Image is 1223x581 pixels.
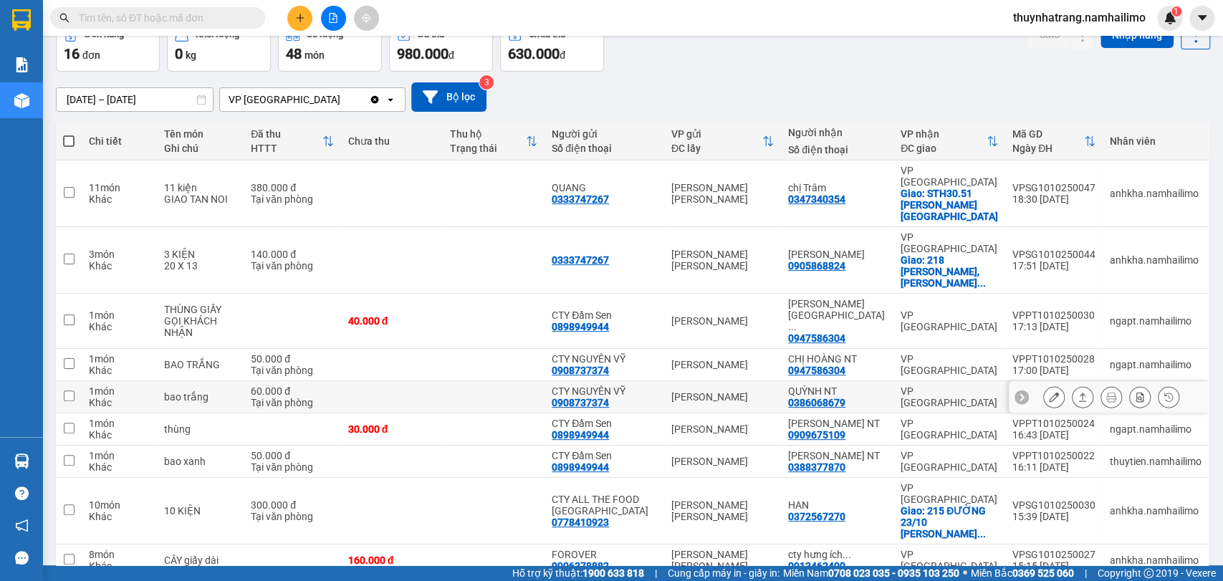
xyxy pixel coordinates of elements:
div: 0333747267 [552,193,609,205]
span: aim [361,13,371,23]
div: 30.000 đ [348,423,436,435]
span: Miền Nam [783,565,959,581]
span: Miền Bắc [971,565,1074,581]
div: Chưa thu [348,135,436,147]
span: ... [843,549,851,560]
div: VP [GEOGRAPHIC_DATA] [901,353,998,376]
div: 60.000 đ [251,385,333,397]
div: Giao: 218 TRẦN QUÝ CÁP, PHƯƠNG SÀI, NHA TRANG [901,254,998,289]
strong: 1900 633 818 [582,567,644,579]
div: 10 món [89,499,150,511]
div: anhkha.namhailimo [1110,188,1202,199]
div: 1 món [89,309,150,321]
span: kg [186,49,196,61]
div: 0898949944 [552,461,609,473]
div: 0906378882 [552,560,609,572]
div: [PERSON_NAME] [671,456,774,467]
div: VPSG1010250027 [1012,549,1095,560]
strong: 0708 023 035 - 0935 103 250 [828,567,959,579]
span: | [1085,565,1087,581]
div: ngapt.namhailimo [1110,423,1202,435]
div: thuytien.namhailimo [1110,456,1202,467]
div: HAN [788,499,886,511]
div: 17:51 [DATE] [1012,260,1095,272]
span: món [304,49,325,61]
th: Toggle SortBy [893,123,1005,160]
div: 10 KIỆN [164,505,236,517]
div: Giao: 215 ĐƯỜNG 23/10 PHƯƠNG SƠN, NHA TRANG. [901,505,998,539]
div: 0913462400 [788,560,845,572]
div: Khác [89,260,150,272]
div: Số điện thoại [552,143,657,154]
div: 0386068679 [788,397,845,408]
span: copyright [1143,568,1154,578]
span: 0 [175,45,183,62]
div: VP [GEOGRAPHIC_DATA] [901,482,998,505]
div: ĐC giao [901,143,987,154]
button: Đã thu980.000đ [389,20,493,72]
div: 1 món [89,418,150,429]
div: VP [GEOGRAPHIC_DATA] [901,309,998,332]
div: KEN PET [788,249,886,260]
div: 50.000 đ [251,353,333,365]
div: Trạng thái [450,143,526,154]
button: caret-down [1189,6,1214,31]
div: anhkha.namhailimo [1110,505,1202,517]
div: QUỲNH NT [788,385,886,397]
button: Bộ lọc [411,82,486,112]
div: Giao hàng [1072,386,1093,408]
div: VPPT1010250030 [1012,309,1095,321]
strong: 0369 525 060 [1012,567,1074,579]
div: 380.000 đ [251,182,333,193]
div: 1 món [89,353,150,365]
div: 0947586304 [788,332,845,344]
div: thùng [164,423,236,435]
span: ... [977,277,986,289]
button: Khối lượng0kg [167,20,271,72]
div: [PERSON_NAME] [671,391,774,403]
span: search [59,13,69,23]
div: GỌI KHÁCH NHẬN [164,315,236,338]
div: 8 món [89,549,150,560]
div: Khác [89,365,150,376]
div: VP [GEOGRAPHIC_DATA] [229,92,340,107]
button: aim [354,6,379,31]
div: 16:43 [DATE] [1012,429,1095,441]
div: Khác [89,511,150,522]
div: 3 KIỆN [164,249,236,260]
div: Ghi chú [164,143,236,154]
div: 0909675109 [788,429,845,441]
img: warehouse-icon [14,453,29,469]
div: 0333747267 [552,254,609,266]
div: [PERSON_NAME] [PERSON_NAME] [671,549,774,572]
button: file-add [321,6,346,31]
span: | [655,565,657,581]
div: [PERSON_NAME] [PERSON_NAME] [671,499,774,522]
div: bao trắng [164,391,236,403]
div: 0372567270 [788,511,845,522]
div: Tại văn phòng [251,461,333,473]
span: 980.000 [397,45,449,62]
div: VP [GEOGRAPHIC_DATA] [901,549,998,572]
span: đ [449,49,454,61]
div: Sửa đơn hàng [1043,386,1065,408]
div: VPSG1010250044 [1012,249,1095,260]
div: Tại văn phòng [251,260,333,272]
span: notification [15,519,29,532]
div: CTY Đầm Sen [552,309,657,321]
div: 0347340354 [788,193,845,205]
div: THÙNG GIẤY [164,304,236,315]
div: Tại văn phòng [251,397,333,408]
div: 300.000 đ [251,499,333,511]
div: [PERSON_NAME] [PERSON_NAME] [671,182,774,205]
span: Hỗ trợ kỹ thuật: [512,565,644,581]
div: FOROVER [552,549,657,560]
button: Đơn hàng16đơn [56,20,160,72]
span: ... [977,528,986,539]
div: 40.000 đ [348,315,436,327]
div: VP [GEOGRAPHIC_DATA] [901,418,998,441]
span: 630.000 [508,45,560,62]
svg: Clear value [369,94,380,105]
div: Tại văn phòng [251,193,333,205]
div: VP gửi [671,128,762,140]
